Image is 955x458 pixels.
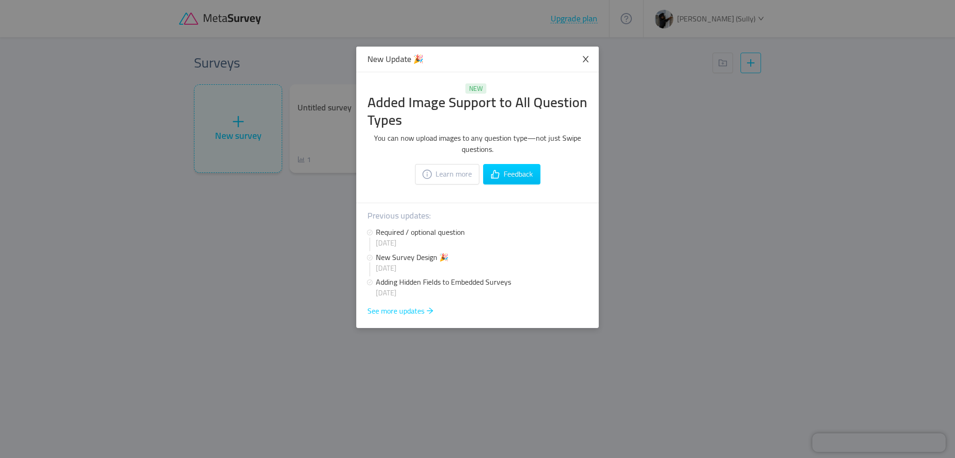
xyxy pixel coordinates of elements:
[483,164,540,185] button: icon: likeFeedback
[376,224,465,239] a: Required / optional question
[573,47,599,73] button: Close
[376,263,588,274] div: [DATE]
[376,249,449,265] a: New Survey Design 🎉
[581,55,590,63] i: icon: close
[376,238,588,249] div: [DATE]
[367,230,373,235] i: icon: check-circle
[426,307,434,314] i: icon: arrow-right
[376,275,511,289] span: Adding Hidden Fields to Embedded Surveys
[367,304,434,318] a: See more updatesicon: arrow-right
[812,433,946,452] iframe: Chatra live chat
[376,225,465,239] span: Required / optional question
[367,209,588,222] div: Previous updates:
[376,288,588,299] div: [DATE]
[367,132,588,155] div: You can now upload images to any question type—not just Swipe questions.
[367,304,424,318] span: See more updates
[367,255,373,260] i: icon: check-circle
[465,83,486,94] span: NEW
[367,94,588,129] span: Added Image Support to All Question Types
[367,280,373,285] i: icon: check-circle
[376,274,511,289] a: Adding Hidden Fields to Embedded Surveys
[415,164,479,185] button: icon: info-circleLearn more
[367,54,588,64] div: New Update 🎉
[376,250,449,264] span: New Survey Design 🎉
